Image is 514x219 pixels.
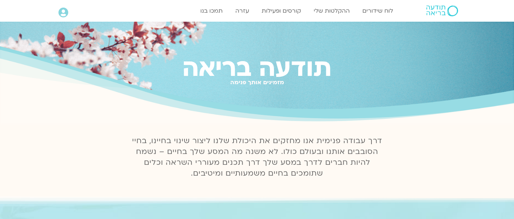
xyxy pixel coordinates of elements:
[426,5,458,16] img: תודעה בריאה
[128,136,386,179] p: דרך עבודה פנימית אנו מחזקים את היכולת שלנו ליצור שינוי בחיינו, בחיי הסובבים אותנו ובעולם כולו. לא...
[197,4,226,18] a: תמכו בנו
[258,4,305,18] a: קורסים ופעילות
[359,4,397,18] a: לוח שידורים
[232,4,253,18] a: עזרה
[310,4,353,18] a: ההקלטות שלי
